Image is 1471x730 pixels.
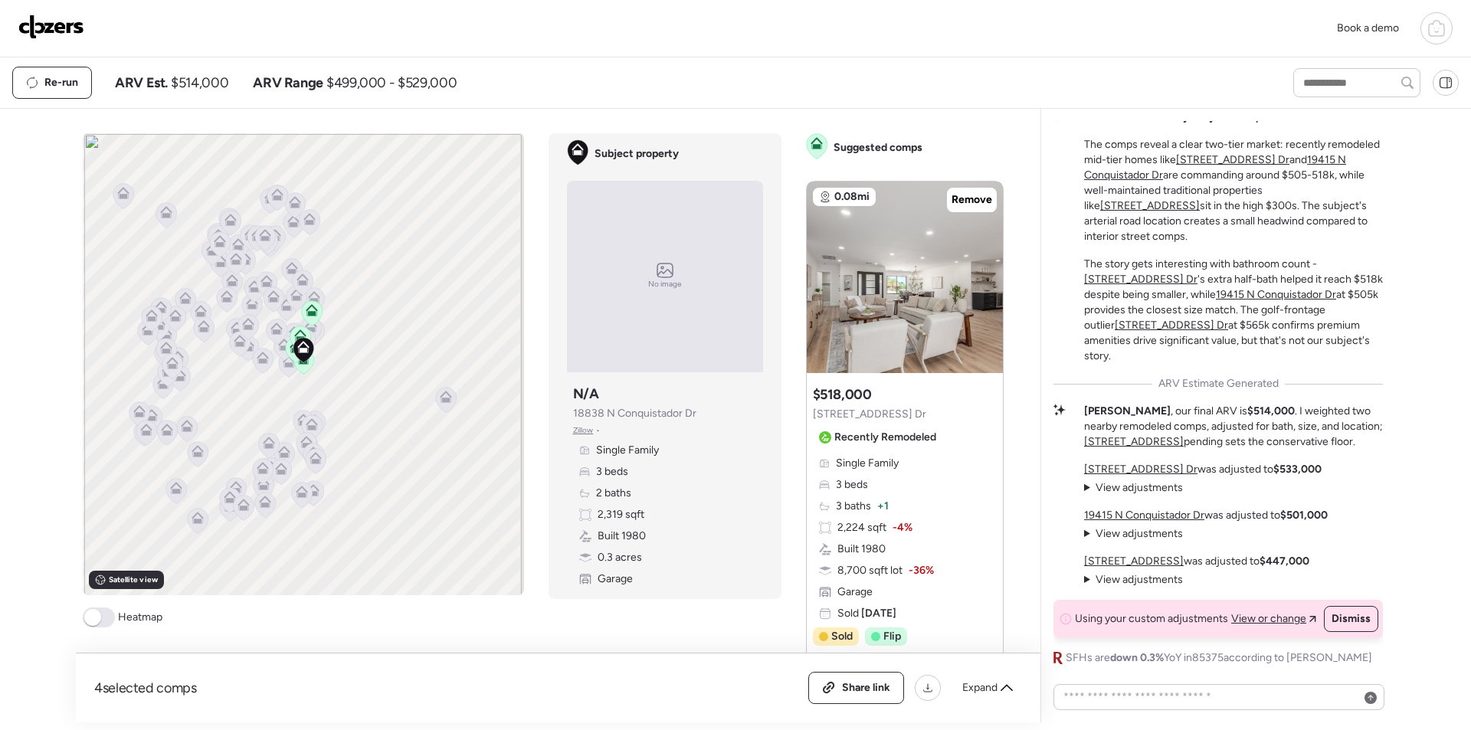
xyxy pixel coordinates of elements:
[1115,319,1228,332] a: [STREET_ADDRESS] Dr
[836,456,899,471] span: Single Family
[596,443,659,458] span: Single Family
[1247,404,1295,417] strong: $514,000
[326,74,457,92] span: $499,000 - $529,000
[883,629,901,644] span: Flip
[952,192,992,208] span: Remove
[115,74,168,92] span: ARV Est.
[1084,509,1204,522] a: 19415 N Conquistador Dr
[573,424,594,437] span: Zillow
[598,507,644,522] span: 2,319 sqft
[1084,404,1171,417] strong: [PERSON_NAME]
[1273,463,1322,476] strong: $533,000
[837,563,903,578] span: 8,700 sqft lot
[1158,376,1279,391] span: ARV Estimate Generated
[837,584,873,600] span: Garage
[1084,555,1184,568] a: [STREET_ADDRESS]
[18,15,84,39] img: Logo
[1110,651,1164,664] span: down 0.3%
[813,407,926,422] span: [STREET_ADDRESS] Dr
[834,430,936,445] span: Recently Remodeled
[1084,257,1383,364] p: The story gets interesting with bathroom count - 's extra half-bath helped it reach $518k despite...
[837,606,896,621] span: Sold
[1231,611,1306,627] span: View or change
[1084,137,1383,244] p: The comps reveal a clear two-tier market: recently remodeled mid-tier homes like and are commandi...
[598,529,646,544] span: Built 1980
[573,385,599,403] h3: N/A
[1084,462,1322,477] p: was adjusted to
[830,652,912,667] span: 31 days until sold
[1231,611,1316,627] a: View or change
[962,680,998,696] span: Expand
[836,477,868,493] span: 3 beds
[1084,480,1183,496] summary: View adjustments
[94,679,197,697] span: 4 selected comps
[596,424,600,437] span: •
[1084,435,1184,448] a: [STREET_ADDRESS]
[813,385,872,404] h3: $518,000
[842,680,890,696] span: Share link
[1066,650,1372,666] span: SFHs are YoY in 85375 according to [PERSON_NAME]
[1084,404,1383,450] p: , our final ARV is . I weighted two nearby remodeled comps, adjusted for bath, size, and location...
[573,406,696,421] span: 18838 N Conquistador Dr
[1280,509,1328,522] strong: $501,000
[253,74,323,92] span: ARV Range
[598,571,633,587] span: Garage
[648,278,682,290] span: No image
[837,542,886,557] span: Built 1980
[1100,199,1200,212] a: [STREET_ADDRESS]
[598,550,642,565] span: 0.3 acres
[1084,273,1197,286] a: [STREET_ADDRESS] Dr
[1260,555,1309,568] strong: $447,000
[596,464,628,480] span: 3 beds
[44,75,78,90] span: Re-run
[909,563,934,578] span: -36%
[831,629,853,644] span: Sold
[595,146,679,162] span: Subject property
[171,74,228,92] span: $514,000
[1096,481,1183,494] span: View adjustments
[1337,21,1399,34] span: Book a demo
[1084,508,1328,523] p: was adjusted to
[118,610,162,625] span: Heatmap
[1176,153,1289,166] a: [STREET_ADDRESS] Dr
[1216,288,1336,301] a: 19415 N Conquistador Dr
[1084,572,1183,588] summary: View adjustments
[834,140,922,155] span: Suggested comps
[877,499,889,514] span: + 1
[859,607,896,620] span: [DATE]
[836,499,871,514] span: 3 baths
[1332,611,1371,627] span: Dismiss
[1075,611,1228,627] span: Using your custom adjustments
[1096,573,1183,586] span: View adjustments
[1084,526,1183,542] summary: View adjustments
[1084,554,1309,569] p: was adjusted to
[596,486,631,501] span: 2 baths
[1096,527,1183,540] span: View adjustments
[893,520,912,535] span: -4%
[837,520,886,535] span: 2,224 sqft
[834,189,870,205] span: 0.08mi
[109,574,158,586] span: Satellite view
[1084,463,1197,476] a: [STREET_ADDRESS] Dr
